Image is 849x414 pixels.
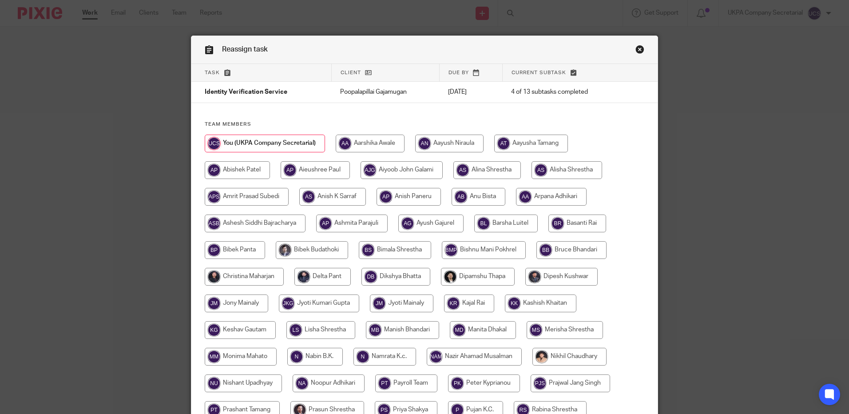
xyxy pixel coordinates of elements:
h4: Team members [205,121,644,128]
span: Current subtask [512,70,566,75]
span: Reassign task [222,46,268,53]
a: Close this dialog window [635,45,644,57]
p: [DATE] [448,88,493,96]
span: Identity Verification Service [205,89,287,96]
span: Client [341,70,361,75]
span: Due by [448,70,469,75]
span: Task [205,70,220,75]
td: 4 of 13 subtasks completed [502,82,623,103]
p: Poopalapillai Gajamugan [340,88,430,96]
